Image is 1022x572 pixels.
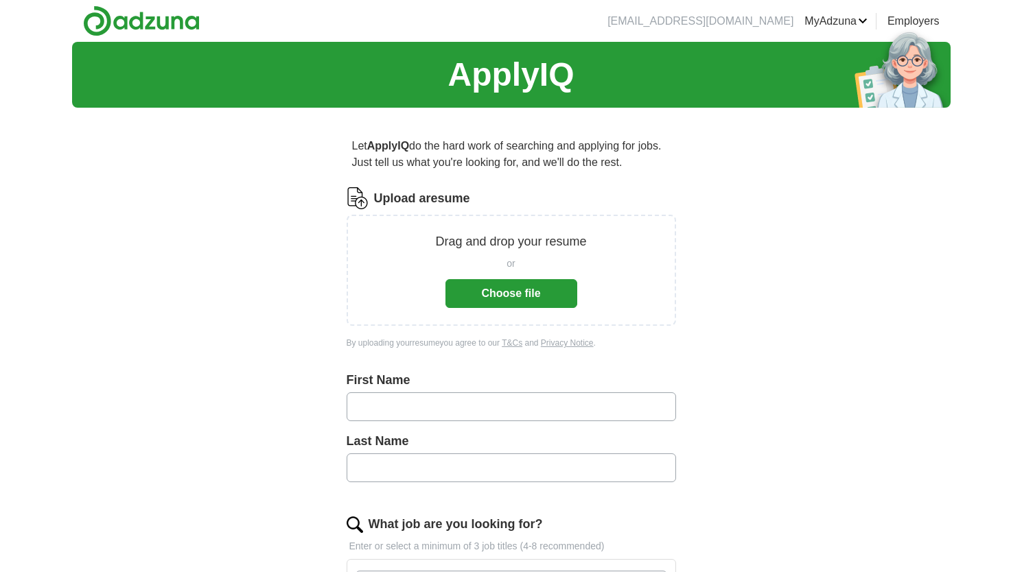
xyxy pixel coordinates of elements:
button: Choose file [445,279,577,308]
p: Enter or select a minimum of 3 job titles (4-8 recommended) [347,539,676,553]
a: Employers [887,13,940,29]
label: Upload a resume [374,189,470,208]
label: What job are you looking for? [369,515,543,534]
img: CV Icon [347,187,369,209]
p: Let do the hard work of searching and applying for jobs. Just tell us what you're looking for, an... [347,132,676,176]
h1: ApplyIQ [448,50,574,99]
strong: ApplyIQ [367,140,409,152]
span: or [507,257,515,271]
label: First Name [347,371,676,390]
a: Privacy Notice [541,338,594,348]
img: Adzuna logo [83,5,200,36]
img: search.png [347,516,363,533]
a: MyAdzuna [804,13,868,29]
li: [EMAIL_ADDRESS][DOMAIN_NAME] [607,13,793,29]
label: Last Name [347,432,676,451]
a: T&Cs [502,338,522,348]
p: Drag and drop your resume [435,233,586,251]
div: By uploading your resume you agree to our and . [347,337,676,349]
